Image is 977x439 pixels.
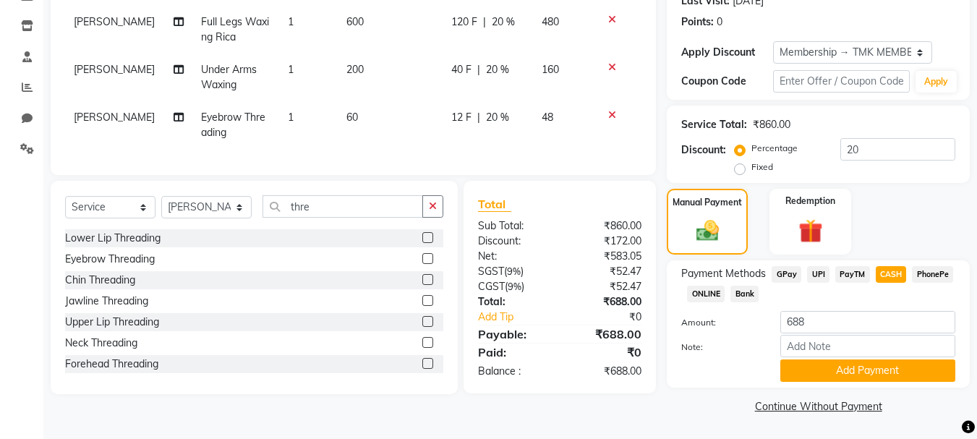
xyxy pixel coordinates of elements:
[780,359,955,382] button: Add Payment
[65,273,135,288] div: Chin Threading
[467,344,560,361] div: Paid:
[467,294,560,310] div: Total:
[916,71,957,93] button: Apply
[772,266,801,283] span: GPay
[467,249,560,264] div: Net:
[785,195,835,208] label: Redemption
[467,264,560,279] div: ( )
[670,341,769,354] label: Note:
[730,286,759,302] span: Bank
[346,111,358,124] span: 60
[467,325,560,343] div: Payable:
[560,279,652,294] div: ₹52.47
[576,310,653,325] div: ₹0
[486,110,509,125] span: 20 %
[542,111,553,124] span: 48
[717,14,722,30] div: 0
[478,197,511,212] span: Total
[346,15,364,28] span: 600
[478,280,505,293] span: CGST
[542,63,559,76] span: 160
[478,265,504,278] span: SGST
[912,266,953,283] span: PhonePe
[681,14,714,30] div: Points:
[542,15,559,28] span: 480
[288,15,294,28] span: 1
[477,110,480,125] span: |
[477,62,480,77] span: |
[65,357,158,372] div: Forehead Threading
[467,310,575,325] a: Add Tip
[74,63,155,76] span: [PERSON_NAME]
[201,15,269,43] span: Full Legs Waxing Rica
[681,74,772,89] div: Coupon Code
[467,279,560,294] div: ( )
[467,364,560,379] div: Balance :
[74,15,155,28] span: [PERSON_NAME]
[451,62,472,77] span: 40 F
[467,218,560,234] div: Sub Total:
[451,110,472,125] span: 12 F
[560,264,652,279] div: ₹52.47
[263,195,423,218] input: Search or Scan
[751,161,773,174] label: Fixed
[670,399,967,414] a: Continue Without Payment
[65,315,159,330] div: Upper Lip Threading
[65,294,148,309] div: Jawline Threading
[673,196,742,209] label: Manual Payment
[507,265,521,277] span: 9%
[65,336,137,351] div: Neck Threading
[288,111,294,124] span: 1
[560,325,652,343] div: ₹688.00
[807,266,829,283] span: UPI
[65,252,155,267] div: Eyebrow Threading
[560,344,652,361] div: ₹0
[751,142,798,155] label: Percentage
[681,142,726,158] div: Discount:
[492,14,515,30] span: 20 %
[560,218,652,234] div: ₹860.00
[681,45,772,60] div: Apply Discount
[876,266,907,283] span: CASH
[681,117,747,132] div: Service Total:
[780,311,955,333] input: Amount
[835,266,870,283] span: PayTM
[780,335,955,357] input: Add Note
[483,14,486,30] span: |
[560,234,652,249] div: ₹172.00
[560,294,652,310] div: ₹688.00
[508,281,521,292] span: 9%
[467,234,560,249] div: Discount:
[486,62,509,77] span: 20 %
[791,216,830,246] img: _gift.svg
[201,63,257,91] span: Under Arms Waxing
[560,364,652,379] div: ₹688.00
[687,286,725,302] span: ONLINE
[773,70,910,93] input: Enter Offer / Coupon Code
[560,249,652,264] div: ₹583.05
[451,14,477,30] span: 120 F
[201,111,265,139] span: Eyebrow Threading
[681,266,766,281] span: Payment Methods
[288,63,294,76] span: 1
[346,63,364,76] span: 200
[670,316,769,329] label: Amount:
[753,117,790,132] div: ₹860.00
[65,231,161,246] div: Lower Lip Threading
[74,111,155,124] span: [PERSON_NAME]
[689,218,726,244] img: _cash.svg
